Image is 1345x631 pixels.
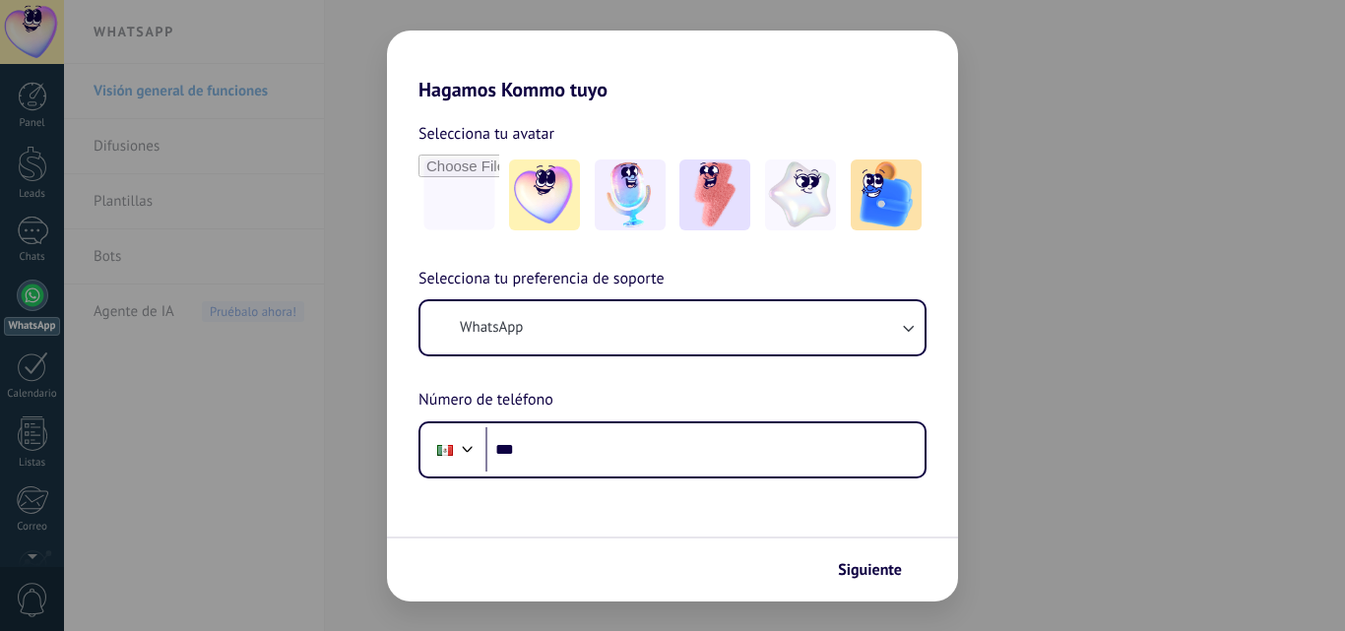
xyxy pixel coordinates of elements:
span: Número de teléfono [418,388,553,413]
span: Selecciona tu preferencia de soporte [418,267,665,292]
img: -1.jpeg [509,159,580,230]
img: -3.jpeg [679,159,750,230]
img: -2.jpeg [595,159,666,230]
div: Mexico: + 52 [426,429,464,471]
span: Siguiente [838,563,902,577]
button: Siguiente [829,553,929,587]
h2: Hagamos Kommo tuyo [387,31,958,101]
img: -5.jpeg [851,159,922,230]
span: Selecciona tu avatar [418,121,554,147]
img: -4.jpeg [765,159,836,230]
span: WhatsApp [460,318,523,338]
button: WhatsApp [420,301,925,354]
